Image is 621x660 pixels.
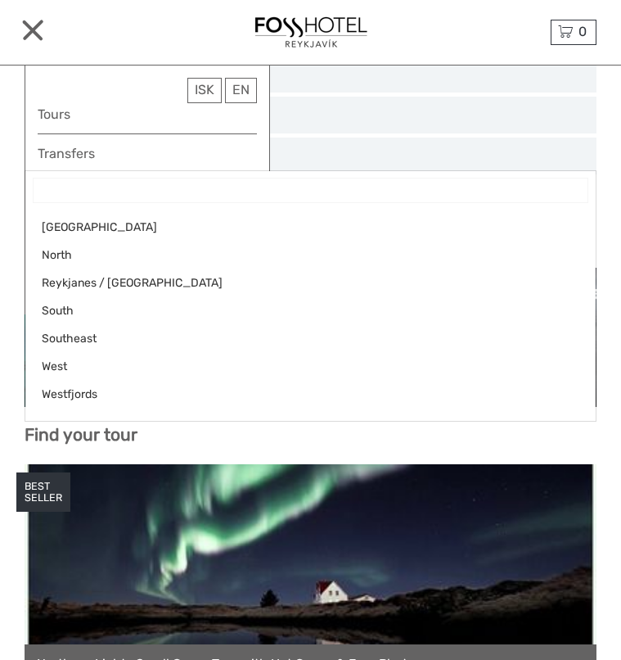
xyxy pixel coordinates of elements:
span: Reykjanes / [GEOGRAPHIC_DATA] [42,275,551,292]
span: ISK [195,82,214,97]
a: Transfers [38,142,257,165]
button: REGION / STARTS FROM [58,142,588,169]
a: Tours [38,103,257,125]
span: [GEOGRAPHIC_DATA] [42,219,551,236]
span: North [42,247,551,264]
span: South [42,303,551,319]
span: Westfjords [42,387,551,403]
input: Search [34,179,587,202]
p: We're away right now. Please check back later! [23,29,185,42]
b: Find your tour [25,424,137,445]
button: Open LiveChat chat widget [188,25,208,45]
img: 1357-20722262-a0dc-4fd2-8fc5-b62df901d176_logo_small.jpg [250,12,371,52]
span: 0 [576,24,589,39]
input: SELECT DATES [60,102,560,129]
div: EN [225,78,257,103]
div: BEST SELLER [16,472,70,512]
span: West [42,359,551,375]
input: SEARCH [61,61,560,88]
span: Southeast [42,331,551,347]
